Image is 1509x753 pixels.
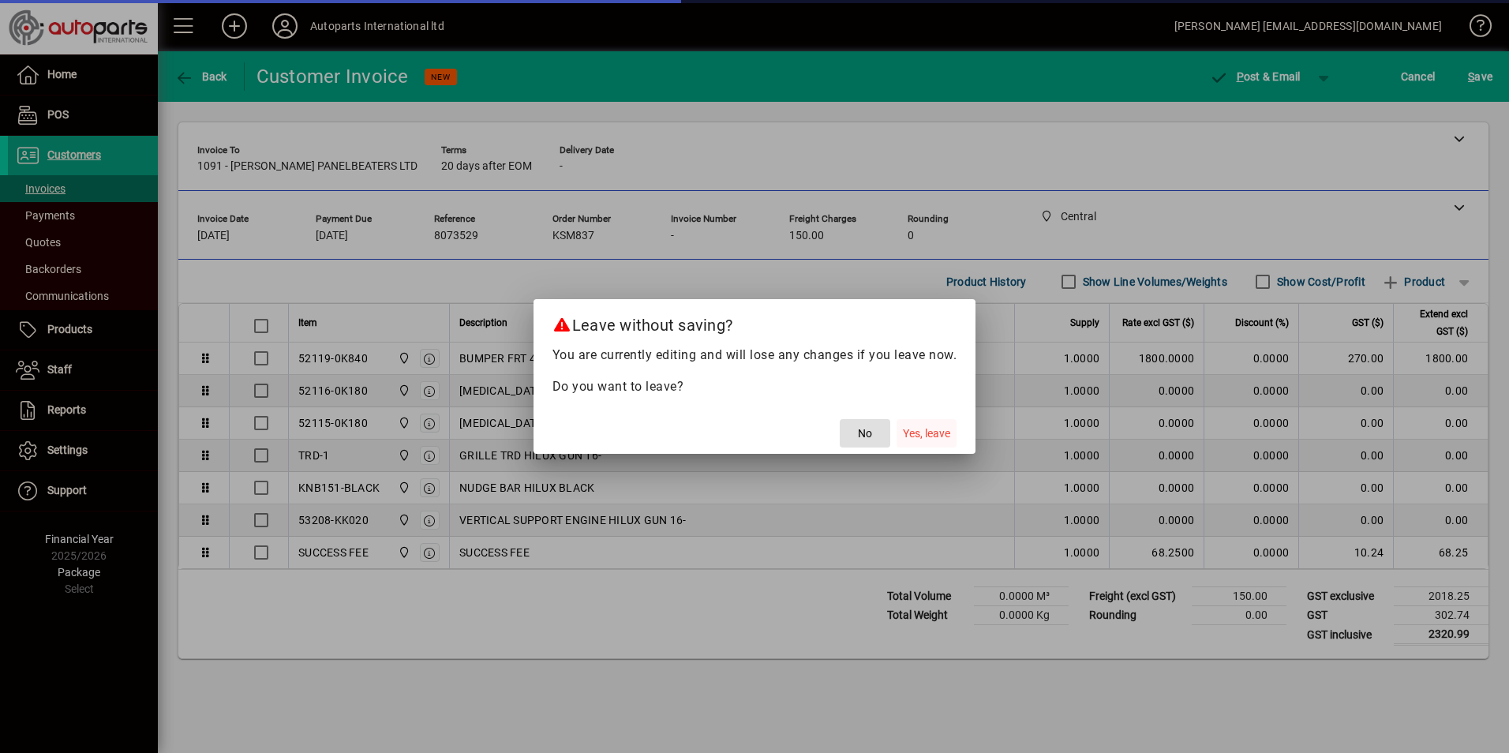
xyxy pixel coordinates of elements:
button: Yes, leave [897,419,957,448]
button: No [840,419,890,448]
p: You are currently editing and will lose any changes if you leave now. [552,346,957,365]
p: Do you want to leave? [552,377,957,396]
h2: Leave without saving? [534,299,976,345]
span: No [858,425,872,442]
span: Yes, leave [903,425,950,442]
